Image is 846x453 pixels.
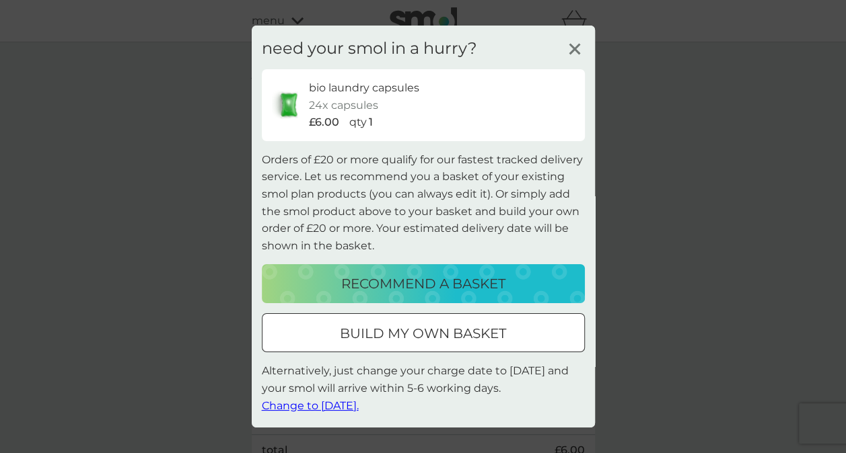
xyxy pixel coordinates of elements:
p: build my own basket [340,323,506,344]
p: Orders of £20 or more qualify for our fastest tracked delivery service. Let us recommend you a ba... [262,151,585,255]
p: 24x capsules [309,97,378,114]
h3: need your smol in a hurry? [262,39,477,58]
button: build my own basket [262,313,585,352]
span: Change to [DATE]. [262,399,359,411]
p: qty [349,114,367,131]
p: Alternatively, just change your charge date to [DATE] and your smol will arrive within 5-6 workin... [262,362,585,414]
button: recommend a basket [262,264,585,303]
p: recommend a basket [341,273,505,294]
p: 1 [369,114,373,131]
p: bio laundry capsules [309,79,419,97]
p: £6.00 [309,114,339,131]
button: Change to [DATE]. [262,397,359,414]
